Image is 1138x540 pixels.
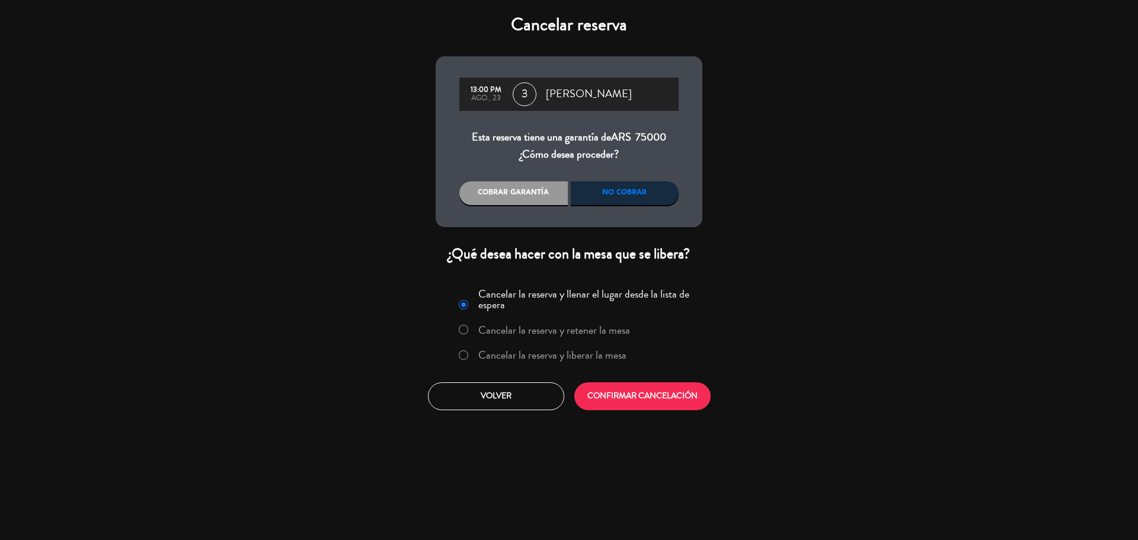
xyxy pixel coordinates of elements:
div: 13:00 PM [465,86,507,94]
div: ¿Qué desea hacer con la mesa que se libera? [436,245,702,263]
div: Esta reserva tiene una garantía de ¿Cómo desea proceder? [459,129,679,164]
button: CONFIRMAR CANCELACIÓN [574,382,711,410]
span: [PERSON_NAME] [546,85,632,103]
h4: Cancelar reserva [436,14,702,36]
span: 3 [513,82,536,106]
div: No cobrar [571,181,679,205]
span: 75000 [635,129,666,145]
label: Cancelar la reserva y liberar la mesa [478,350,626,360]
div: Cobrar garantía [459,181,568,205]
div: ago., 23 [465,94,507,103]
label: Cancelar la reserva y retener la mesa [478,325,630,335]
label: Cancelar la reserva y llenar el lugar desde la lista de espera [478,289,695,310]
span: ARS [611,129,631,145]
button: Volver [428,382,564,410]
